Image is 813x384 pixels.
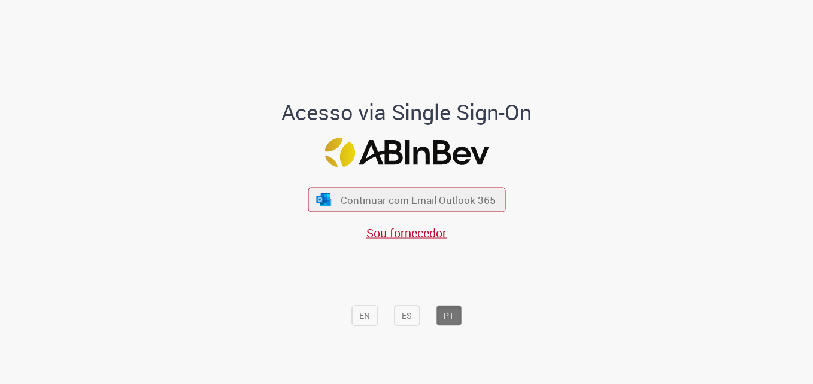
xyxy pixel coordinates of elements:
button: ES [394,306,420,326]
button: ícone Azure/Microsoft 360 Continuar com Email Outlook 365 [308,187,505,212]
button: EN [351,306,378,326]
img: ícone Azure/Microsoft 360 [316,193,332,206]
a: Sou fornecedor [366,225,447,241]
span: Continuar com Email Outlook 365 [341,193,496,207]
img: Logo ABInBev [324,138,489,167]
h1: Acesso via Single Sign-On [241,100,573,124]
button: PT [436,306,462,326]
